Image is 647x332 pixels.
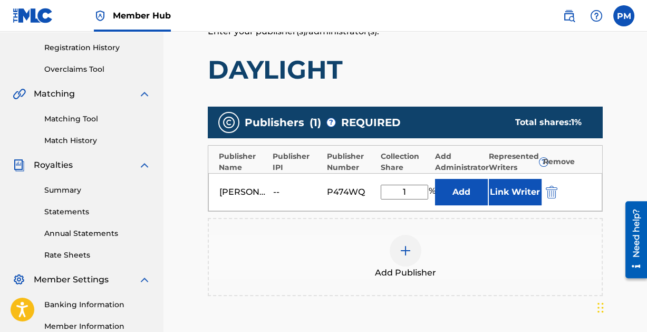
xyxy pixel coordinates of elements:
[586,5,607,26] div: Help
[44,135,151,146] a: Match History
[617,197,647,282] iframe: Resource Center
[435,151,484,173] div: Add Administrator
[13,273,25,286] img: Member Settings
[44,206,151,217] a: Statements
[245,115,304,130] span: Publishers
[546,186,557,198] img: 12a2ab48e56ec057fbd8.svg
[138,88,151,100] img: expand
[44,64,151,75] a: Overclaims Tool
[489,151,537,173] div: Represented Writers
[34,88,75,100] span: Matching
[34,273,109,286] span: Member Settings
[13,159,25,172] img: Royalties
[327,118,335,127] span: ?
[208,25,603,38] p: Enter your publisher(s)/administrator(s).
[310,115,321,130] span: ( 1 )
[13,8,53,23] img: MLC Logo
[327,151,375,173] div: Publisher Number
[113,10,171,22] span: Member Hub
[375,267,436,279] span: Add Publisher
[571,117,582,127] span: 1 %
[543,156,592,167] div: Remove
[399,244,412,257] img: add
[219,151,267,173] div: Publisher Name
[94,10,107,22] img: Top Rightsholder
[381,151,429,173] div: Collection Share
[597,292,604,324] div: Drag
[44,250,151,261] a: Rate Sheets
[558,5,580,26] a: Public Search
[138,159,151,172] img: expand
[613,5,634,26] div: User Menu
[44,228,151,239] a: Annual Statements
[341,115,401,130] span: REQUIRED
[590,10,603,22] img: help
[208,54,603,86] h1: DAYLIGHT
[44,185,151,196] a: Summary
[594,281,647,332] iframe: Chat Widget
[428,185,438,200] span: %
[44,113,151,125] a: Matching Tool
[44,321,151,332] a: Member Information
[138,273,151,286] img: expand
[44,42,151,53] a: Registration History
[515,116,582,129] div: Total shares:
[34,159,73,172] span: Royalties
[563,10,575,22] img: search
[489,179,542,205] button: Link Writer
[539,158,548,166] span: ?
[435,179,488,205] button: Add
[44,299,151,310] a: Banking Information
[273,151,321,173] div: Publisher IPI
[13,88,26,100] img: Matching
[223,116,235,129] img: publishers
